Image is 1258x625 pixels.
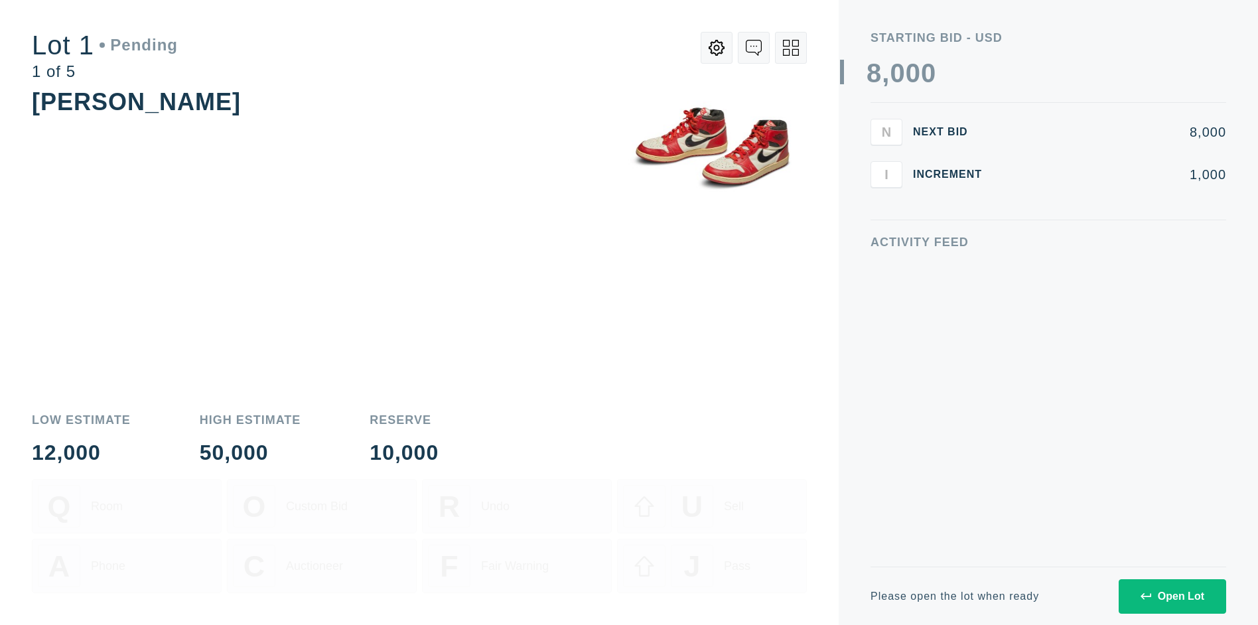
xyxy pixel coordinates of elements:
[906,60,921,86] div: 0
[1141,590,1204,602] div: Open Lot
[921,60,936,86] div: 0
[890,60,905,86] div: 0
[370,414,439,426] div: Reserve
[200,442,301,463] div: 50,000
[913,127,993,137] div: Next Bid
[1119,579,1226,614] button: Open Lot
[32,414,131,426] div: Low Estimate
[867,60,882,86] div: 8
[871,119,902,145] button: N
[32,64,178,80] div: 1 of 5
[32,32,178,58] div: Lot 1
[1003,125,1226,139] div: 8,000
[32,442,131,463] div: 12,000
[871,161,902,188] button: I
[871,32,1226,44] div: Starting Bid - USD
[1003,168,1226,181] div: 1,000
[370,442,439,463] div: 10,000
[200,414,301,426] div: High Estimate
[882,60,890,325] div: ,
[871,591,1039,602] div: Please open the lot when ready
[884,167,888,182] span: I
[871,236,1226,248] div: Activity Feed
[913,169,993,180] div: Increment
[100,37,178,53] div: Pending
[882,124,891,139] span: N
[32,88,241,115] div: [PERSON_NAME]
